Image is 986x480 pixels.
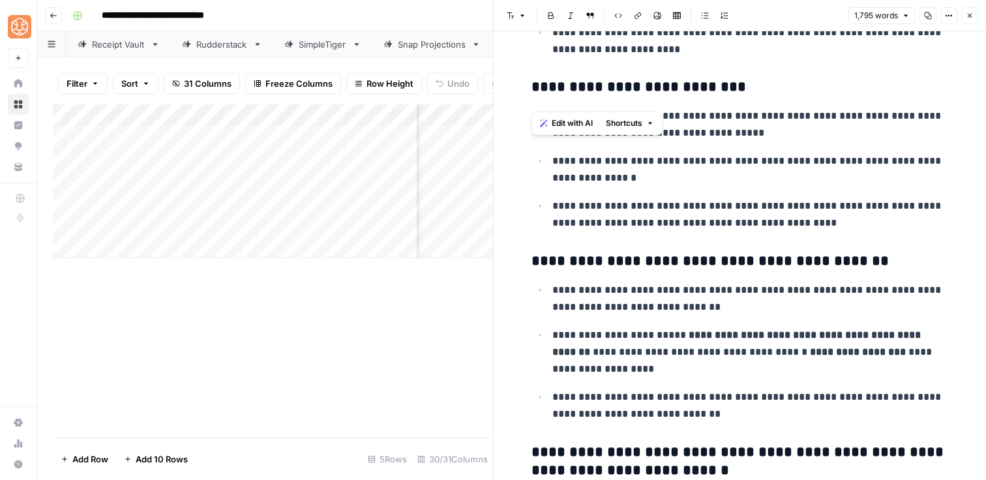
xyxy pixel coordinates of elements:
span: Shortcuts [606,117,642,129]
span: Filter [67,77,87,90]
div: Rudderstack [196,38,248,51]
button: Freeze Columns [245,73,341,94]
span: Add 10 Rows [136,453,188,466]
img: SimpleTiger Logo [8,15,31,38]
div: 30/31 Columns [412,449,493,470]
a: Opportunities [8,136,29,157]
button: 1,795 words [848,7,916,24]
span: 31 Columns [184,77,232,90]
span: Sort [121,77,138,90]
a: Usage [8,433,29,454]
span: Undo [447,77,470,90]
a: Settings [8,412,29,433]
button: Filter [58,73,108,94]
span: Edit with AI [552,117,593,129]
a: Insights [8,115,29,136]
button: Help + Support [8,454,29,475]
button: Workspace: SimpleTiger [8,10,29,43]
button: Row Height [346,73,422,94]
a: SimpleTiger [273,31,372,57]
a: Your Data [8,157,29,177]
a: Browse [8,94,29,115]
a: Rudderstack [171,31,273,57]
a: Snap Projections [372,31,492,57]
span: Row Height [366,77,413,90]
span: Add Row [72,453,108,466]
button: Add 10 Rows [116,449,196,470]
div: SimpleTiger [299,38,347,51]
button: Shortcuts [601,115,659,132]
button: Sort [113,73,158,94]
button: Edit with AI [535,115,598,132]
a: Receipt Vault [67,31,171,57]
button: 31 Columns [164,73,240,94]
span: 1,795 words [854,10,898,22]
span: Freeze Columns [265,77,333,90]
button: Undo [427,73,478,94]
button: Add Row [53,449,116,470]
div: 5 Rows [363,449,412,470]
div: Receipt Vault [92,38,145,51]
div: Snap Projections [398,38,466,51]
a: Home [8,73,29,94]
